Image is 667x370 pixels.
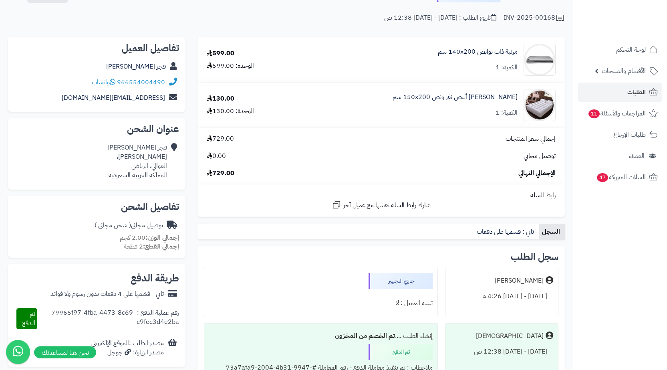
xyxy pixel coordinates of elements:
span: تم الدفع [22,309,35,328]
a: واتساب [92,77,115,87]
img: 1725112809-11-90x90.jpg [524,44,555,76]
span: 47 [597,173,608,182]
div: الكمية: 1 [496,63,518,72]
div: 130.00 [207,94,234,103]
a: [EMAIL_ADDRESS][DOMAIN_NAME] [62,93,165,103]
div: تاريخ الطلب : [DATE] - [DATE] 12:38 ص [384,13,496,22]
span: الإجمالي النهائي [518,169,556,178]
div: INV-2025-00168 [504,13,565,23]
div: الوحدة: 599.00 [207,61,254,71]
div: مصدر الطلب :الموقع الإلكتروني [91,339,164,357]
div: الوحدة: 130.00 [207,107,254,116]
h2: تفاصيل الشحن [14,202,179,212]
b: تم الخصم من المخزون [335,331,395,341]
a: تابي : قسمها على دفعات [474,224,539,240]
div: رقم عملية الدفع : 79965f97-4fba-4473-8c69-c9fec3d4e2ba [37,308,179,329]
img: logo-2.png [613,22,659,38]
span: توصيل مجاني [524,152,556,161]
a: 966554004490 [117,77,165,87]
a: فجر [PERSON_NAME] [106,62,166,71]
div: جاري التجهيز [369,273,433,289]
a: العملاء [578,146,662,166]
h3: سجل الطلب [511,252,558,262]
div: توصيل مجاني [95,221,163,230]
a: شارك رابط السلة نفسها مع عميل آخر [332,200,431,210]
span: السلات المتروكة [596,172,646,183]
span: ( شحن مجاني ) [95,220,131,230]
a: لوحة التحكم [578,40,662,59]
div: تنبيه العميل : لا [209,295,433,311]
a: مرتبة ذات نوابض 140x200 سم [438,47,518,57]
span: 729.00 [207,169,234,178]
span: العملاء [629,150,645,162]
div: الكمية: 1 [496,108,518,117]
div: فجر [PERSON_NAME] [PERSON_NAME]، العوالي، الرياض المملكة العربية السعودية [107,143,167,180]
a: طلبات الإرجاع [578,125,662,144]
small: 2.00 كجم [120,233,179,243]
span: الطلبات [627,87,646,98]
div: تم الدفع [369,344,433,360]
div: مصدر الزيارة: جوجل [91,348,164,357]
div: [DATE] - [DATE] 4:26 م [450,289,553,304]
div: [DEMOGRAPHIC_DATA] [476,332,544,341]
span: المراجعات والأسئلة [588,108,646,119]
span: طلبات الإرجاع [613,129,646,140]
span: 729.00 [207,134,234,144]
div: تابي - قسّمها على 4 دفعات بدون رسوم ولا فوائد [50,289,164,299]
h2: عنوان الشحن [14,124,179,134]
h2: طريقة الدفع [131,273,179,283]
a: السجل [539,224,565,240]
div: 599.00 [207,49,234,58]
div: رابط السلة [201,191,562,200]
small: 2 قطعة [124,242,179,251]
strong: إجمالي القطع: [143,242,179,251]
a: السلات المتروكة47 [578,168,662,187]
img: 1737527321-.11-90x90.png [524,89,555,121]
span: لوحة التحكم [616,44,646,55]
div: [DATE] - [DATE] 12:38 ص [450,344,553,360]
span: 0.00 [207,152,226,161]
h2: تفاصيل العميل [14,43,179,53]
span: إجمالي سعر المنتجات [506,134,556,144]
strong: إجمالي الوزن: [145,233,179,243]
a: الطلبات [578,83,662,102]
span: شارك رابط السلة نفسها مع عميل آخر [343,201,431,210]
div: [PERSON_NAME] [495,276,544,285]
a: المراجعات والأسئلة11 [578,104,662,123]
a: [PERSON_NAME] أبيض نفر ونص 150x200 سم [393,93,518,102]
div: إنشاء الطلب .... [209,328,433,344]
span: الأقسام والمنتجات [602,65,646,77]
span: 11 [588,109,600,118]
